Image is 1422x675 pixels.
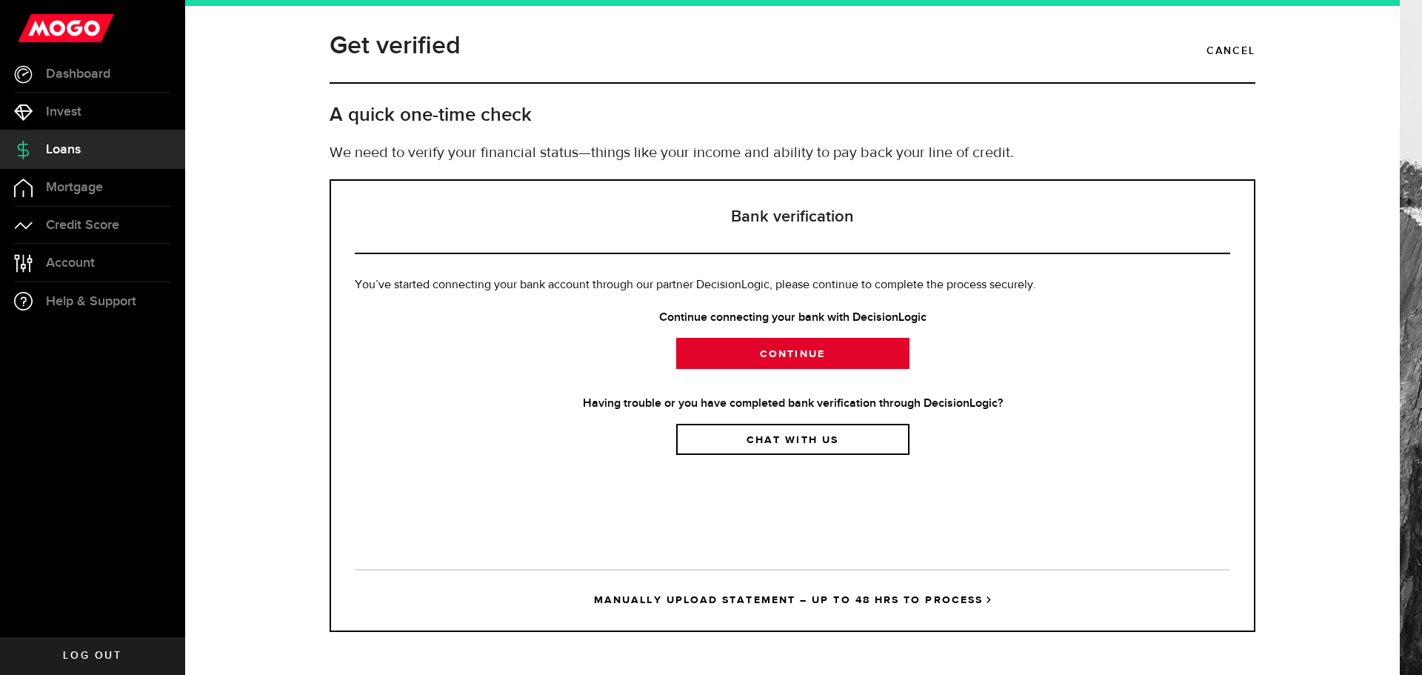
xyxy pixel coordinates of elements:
h3: Bank verification [355,181,1230,254]
span: Loans [46,143,81,156]
a: Chat with us [676,424,909,455]
span: Help & Support [46,295,136,308]
span: Credit Score [46,219,119,232]
span: You’ve started connecting your bank account through our partner DecisionLogic, please continue to... [355,279,1036,291]
span: Mortgage [46,181,103,194]
h2: A quick one-time check [330,103,1255,127]
h1: Get verified [330,27,461,65]
span: Invest [46,105,81,119]
a: Continue [676,338,909,369]
strong: Continue connecting your bank with DecisionLogic [355,309,1230,327]
span: Dashboard [46,67,110,81]
span: Account [46,256,95,270]
span: Log out [63,651,121,661]
strong: Having trouble or you have completed bank verification through DecisionLogic? [355,395,1230,413]
p: We need to verify your financial status—things like your income and ability to pay back your line... [330,142,1255,164]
